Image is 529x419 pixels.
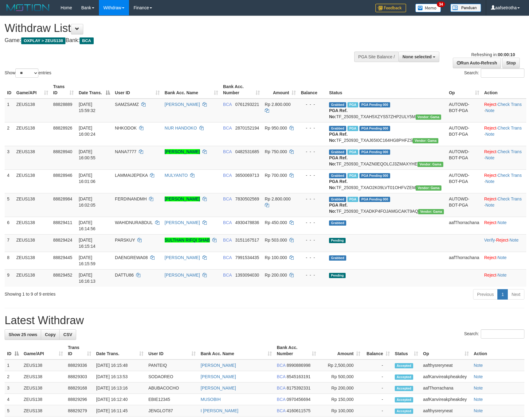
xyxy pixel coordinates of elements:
span: Copy 8545163191 to clipboard [287,374,311,379]
td: JENGLOT87 [146,405,198,417]
td: ZEUS138 [14,234,51,252]
span: Copy 8990886998 to clipboard [287,363,311,368]
a: Check Trans [498,196,522,201]
a: Note [485,203,495,208]
span: Rp 700.000 [265,173,287,178]
td: aafThorrachana [446,252,482,269]
img: panduan.png [450,4,481,12]
td: ZEUS138 [14,99,51,122]
th: Status: activate to sort column ascending [392,342,421,359]
td: ZEUS138 [21,371,65,382]
span: Rp 750.000 [265,149,287,154]
td: · · [482,146,526,169]
th: Action [471,342,524,359]
a: I [PERSON_NAME] [201,408,238,413]
td: · · [482,193,526,217]
span: Copy 3650069713 to clipboard [235,173,259,178]
span: BCA [223,255,232,260]
div: - - - [301,219,324,226]
th: Game/API: activate to sort column ascending [14,81,51,99]
a: Check Trans [498,102,522,107]
a: Show 25 rows [5,329,41,340]
img: Button%20Memo.svg [415,4,441,12]
span: Pending [329,238,346,243]
a: Reject [484,273,496,277]
span: [DATE] 16:15:59 [79,255,96,266]
td: TF_250930_TXADKP4FOJAMGCAKT9AQ [327,193,446,217]
span: [DATE] 16:00:24 [79,126,96,137]
a: CSV [59,329,76,340]
td: · · [482,122,526,146]
span: BCA [277,397,285,402]
input: Search: [481,68,524,78]
th: Bank Acc. Name: activate to sort column ascending [162,81,221,99]
span: BCA [277,374,285,379]
span: Vendor URL: https://trx31.1velocity.biz [416,114,441,120]
span: 88828889 [53,102,72,107]
td: TF_250930_TXAJ65I0C164HG8PHFZS [327,122,446,146]
span: Copy 4930478836 to clipboard [235,220,259,225]
td: 6 [5,217,14,234]
a: Note [474,397,483,402]
td: · [482,217,526,234]
span: Marked by aafsolysreylen [347,197,358,202]
td: · · [482,234,526,252]
td: · [482,252,526,269]
span: Vendor URL: https://trx31.1velocity.biz [418,209,444,214]
td: ZEUS138 [21,394,65,405]
td: EBIE12345 [146,394,198,405]
a: Check Trans [498,149,522,154]
td: aafThorrachana [446,217,482,234]
td: 1 [5,359,21,371]
td: ZEUS138 [14,169,51,193]
span: Rp 2.800.000 [265,102,291,107]
div: - - - [301,196,324,202]
span: Grabbed [329,149,346,155]
th: Game/API: activate to sort column ascending [21,342,65,359]
div: PGA Site Balance / [354,52,398,62]
td: 9 [5,269,14,287]
span: CSV [63,332,72,337]
th: Trans ID: activate to sort column ascending [51,81,76,99]
span: Grabbed [329,173,346,178]
span: [DATE] 16:01:06 [79,173,96,184]
td: Rp 2,500,000 [319,359,363,371]
td: aafThorrachana [421,382,471,394]
span: BCA [80,37,93,44]
a: Note [485,179,495,184]
td: Rp 500,000 [319,371,363,382]
a: [PERSON_NAME] [165,273,200,277]
a: [PERSON_NAME] [165,255,200,260]
td: Rp 150,000 [319,394,363,405]
td: Rp 100,000 [319,405,363,417]
span: Rp 503.000 [265,238,287,242]
td: ZEUS138 [14,122,51,146]
td: TF_250930_TXAH5XZYS57ZHP2ULY5M [327,99,446,122]
b: PGA Ref. No: [329,179,347,190]
div: - - - [301,237,324,243]
th: Balance [298,81,327,99]
span: 88829411 [53,220,72,225]
span: BCA [223,220,232,225]
span: PGA Pending [359,102,390,107]
span: [DATE] 16:14:56 [79,220,96,231]
span: BCA [223,126,232,130]
span: 88828946 [53,173,72,178]
th: Bank Acc. Name: activate to sort column ascending [198,342,274,359]
h1: Latest Withdraw [5,314,524,327]
span: 88828984 [53,196,72,201]
span: 88829445 [53,255,72,260]
div: - - - [301,125,324,131]
a: [PERSON_NAME] [201,374,236,379]
a: Reject [484,196,496,201]
span: Copy 8175392331 to clipboard [287,386,311,390]
span: 88828940 [53,149,72,154]
a: Stop [502,58,520,68]
td: TF_250930_TXAZN0EQOLCJ3ZMAXYHE [327,146,446,169]
span: Copy 3151167517 to clipboard [235,238,259,242]
th: Date Trans.: activate to sort column descending [76,81,112,99]
b: PGA Ref. No: [329,155,347,166]
label: Show entries [5,68,51,78]
span: None selected [402,54,432,59]
span: PGA Pending [359,149,390,155]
